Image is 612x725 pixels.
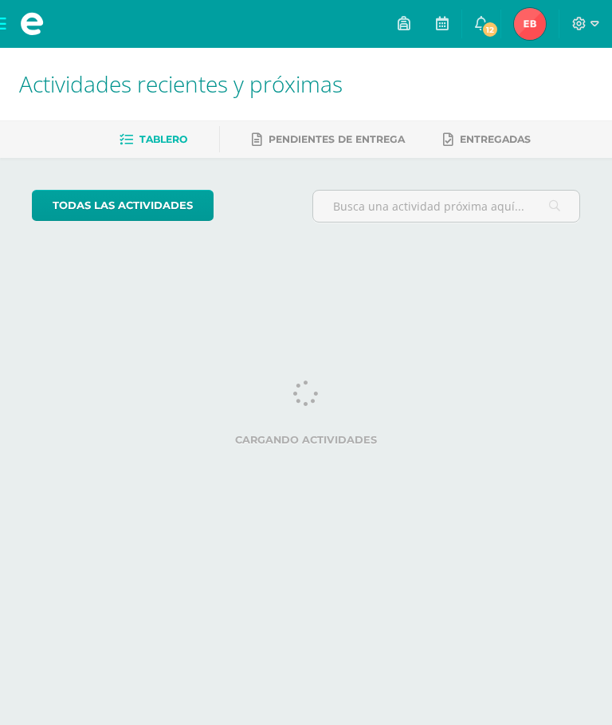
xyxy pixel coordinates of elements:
span: Pendientes de entrega [269,133,405,145]
a: Pendientes de entrega [252,127,405,152]
a: Entregadas [443,127,531,152]
a: todas las Actividades [32,190,214,221]
span: Actividades recientes y próximas [19,69,343,99]
span: Tablero [139,133,187,145]
a: Tablero [120,127,187,152]
label: Cargando actividades [32,434,580,446]
span: 12 [481,21,499,38]
img: 71711bd8aa2cf53c91d992f3c93e6204.png [514,8,546,40]
span: Entregadas [460,133,531,145]
input: Busca una actividad próxima aquí... [313,191,579,222]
